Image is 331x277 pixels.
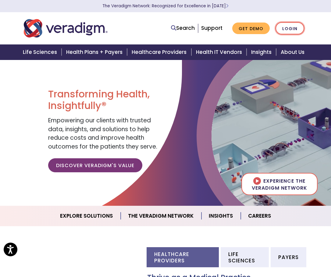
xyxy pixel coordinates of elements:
[221,247,269,267] li: Life Sciences
[48,116,157,151] span: Empowering our clients with trusted data, insights, and solutions to help reduce costs and improv...
[232,23,270,34] a: Get Demo
[276,22,304,35] a: Login
[62,44,128,60] a: Health Plans + Payers
[277,44,312,60] a: About Us
[19,44,62,60] a: Life Sciences
[128,44,192,60] a: Healthcare Providers
[53,208,121,224] a: Explore Solutions
[226,3,229,9] span: Learn More
[192,44,247,60] a: Health IT Vendors
[147,247,219,267] li: Healthcare Providers
[48,88,161,112] h1: Transforming Health, Insightfully®
[201,24,222,32] a: Support
[24,18,108,38] img: Veradigm logo
[171,24,195,32] a: Search
[48,158,142,172] a: Discover Veradigm's Value
[241,208,278,224] a: Careers
[102,3,229,9] a: The Veradigm Network: Recognized for Excellence in [DATE]Learn More
[121,208,201,224] a: The Veradigm Network
[201,208,241,224] a: Insights
[271,247,306,267] li: Payers
[247,44,277,60] a: Insights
